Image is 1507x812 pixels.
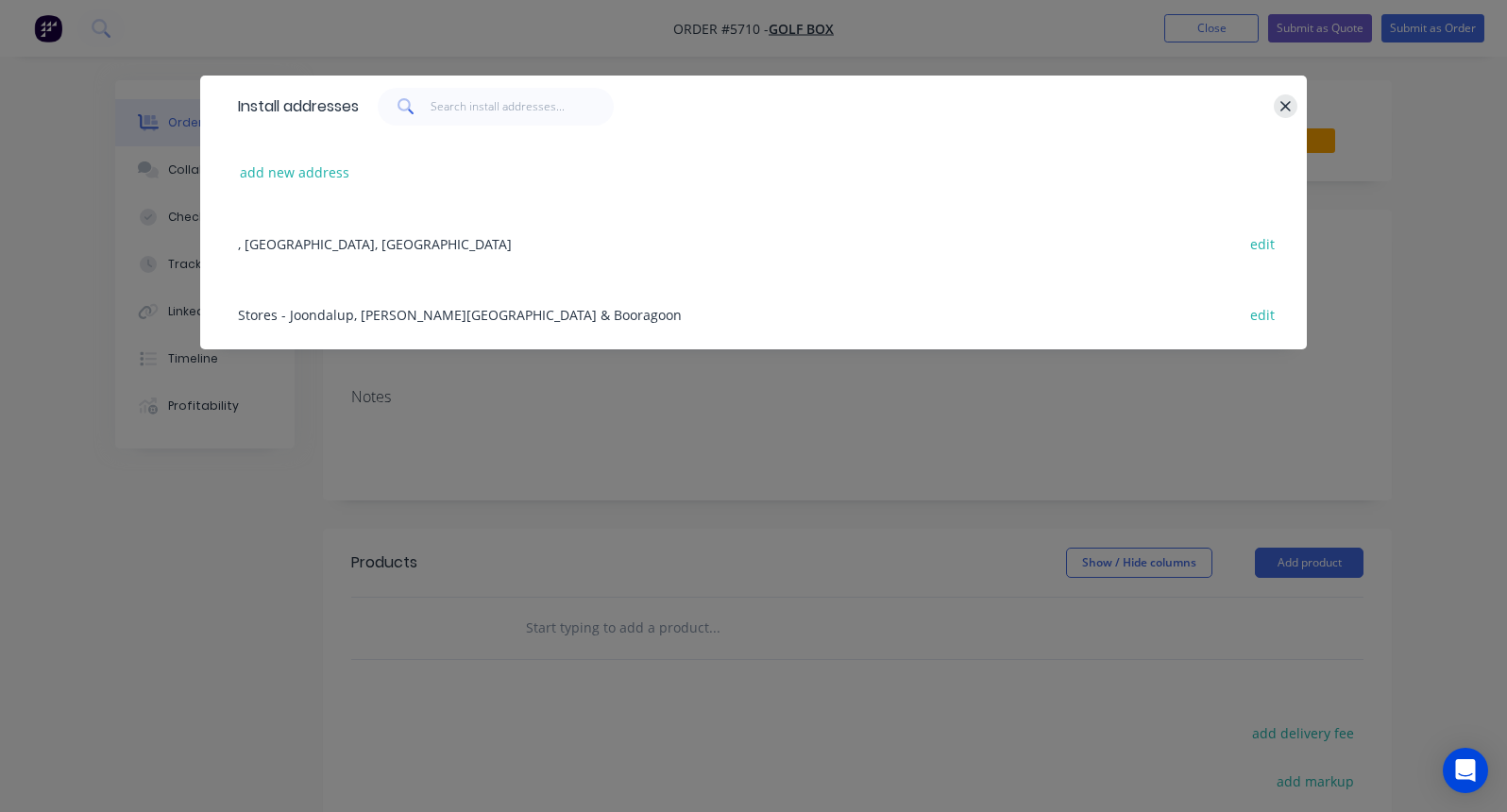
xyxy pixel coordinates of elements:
[229,208,1278,279] div: , [GEOGRAPHIC_DATA], [GEOGRAPHIC_DATA]
[1240,230,1284,256] button: edit
[230,160,360,185] button: add new address
[229,279,1278,349] div: Stores - Joondalup, [PERSON_NAME][GEOGRAPHIC_DATA] & Booragoon
[229,76,359,137] div: Install addresses
[1443,748,1488,793] div: Open Intercom Messenger
[1240,301,1284,327] button: edit
[431,88,615,126] input: Search install addresses...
